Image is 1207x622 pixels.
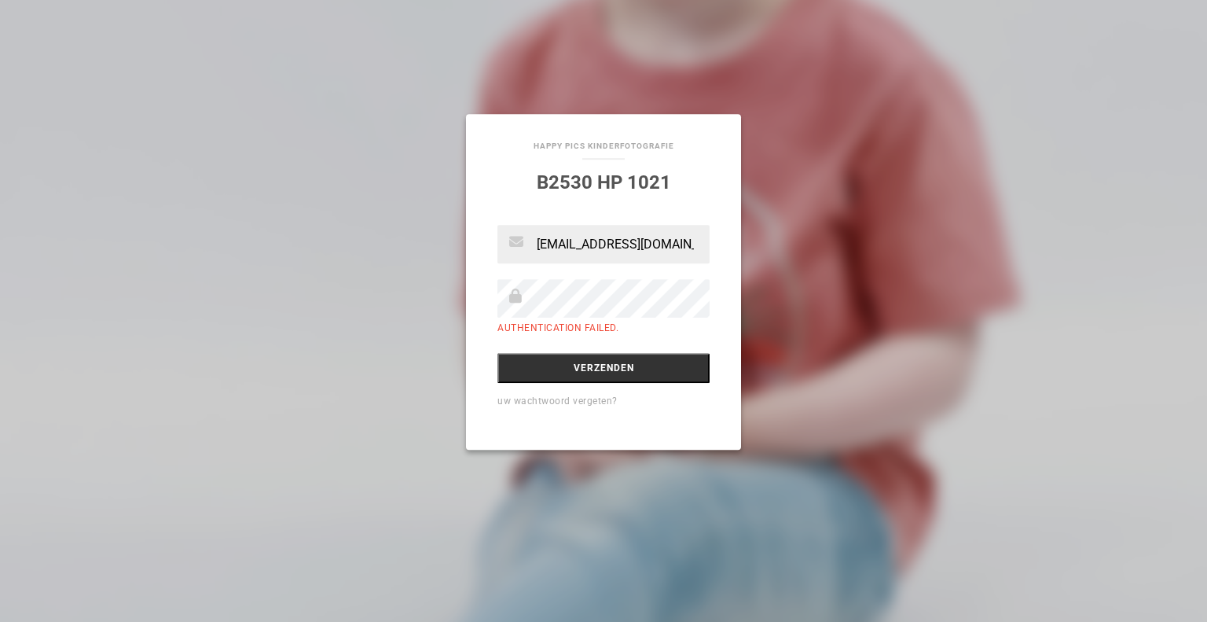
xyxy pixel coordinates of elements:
[497,354,710,384] input: Verzenden
[497,226,710,264] input: Email
[497,396,618,407] a: uw wachtwoord vergeten?
[534,142,674,151] a: Happy Pics Kinderfotografie
[537,172,671,194] a: B2530 HP 1021
[497,323,618,334] label: Authentication failed.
